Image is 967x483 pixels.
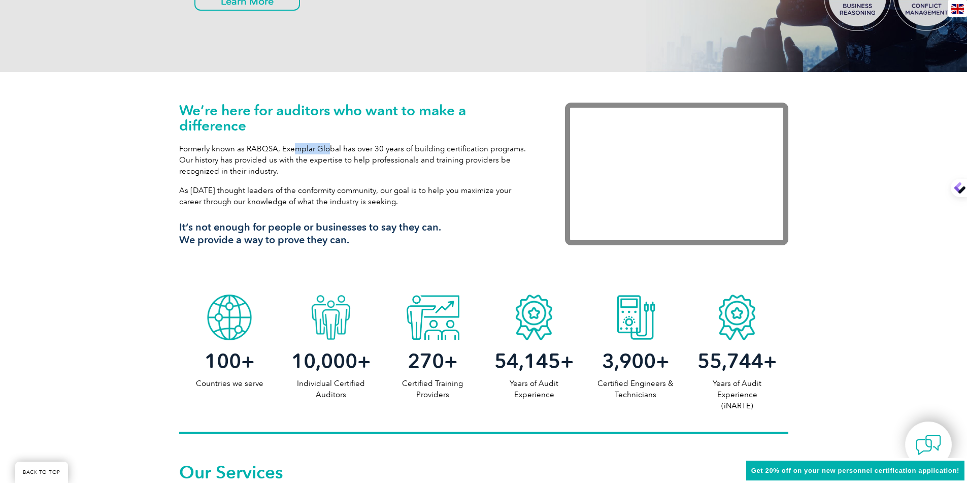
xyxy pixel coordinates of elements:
[179,185,535,207] p: As [DATE] thought leaders of the conformity community, our goal is to help you maximize your care...
[751,467,959,474] span: Get 20% off on your new personnel certification application!
[494,349,560,373] span: 54,145
[686,378,788,411] p: Years of Audit Experience (iNARTE)
[483,378,585,400] p: Years of Audit Experience
[483,353,585,369] h2: +
[179,103,535,133] h1: We’re here for auditors who want to make a difference
[686,353,788,369] h2: +
[179,353,281,369] h2: +
[565,103,788,245] iframe: Exemplar Global: Working together to make a difference
[15,462,68,483] a: BACK TO TOP
[697,349,763,373] span: 55,744
[280,353,382,369] h2: +
[602,349,656,373] span: 3,900
[382,378,483,400] p: Certified Training Providers
[179,378,281,389] p: Countries we serve
[280,378,382,400] p: Individual Certified Auditors
[179,221,535,246] h3: It’s not enough for people or businesses to say they can. We provide a way to prove they can.
[179,464,788,480] h2: Our Services
[916,432,941,458] img: contact-chat.png
[179,143,535,177] p: Formerly known as RABQSA, Exemplar Global has over 30 years of building certification programs. O...
[585,378,686,400] p: Certified Engineers & Technicians
[951,4,964,14] img: en
[585,353,686,369] h2: +
[382,353,483,369] h2: +
[408,349,444,373] span: 270
[291,349,357,373] span: 10,000
[205,349,241,373] span: 100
